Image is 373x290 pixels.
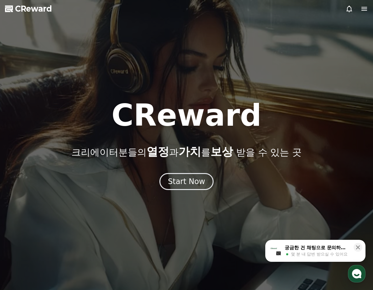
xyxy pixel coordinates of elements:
span: CReward [15,4,52,14]
a: Start Now [159,179,214,185]
p: 크리에이터분들의 과 를 받을 수 있는 곳 [71,145,301,158]
span: 가치 [179,145,201,158]
div: Start Now [168,177,205,187]
button: Start Now [159,173,214,190]
h1: CReward [111,100,262,130]
span: 열정 [147,145,169,158]
a: CReward [5,4,52,14]
span: 보상 [210,145,233,158]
